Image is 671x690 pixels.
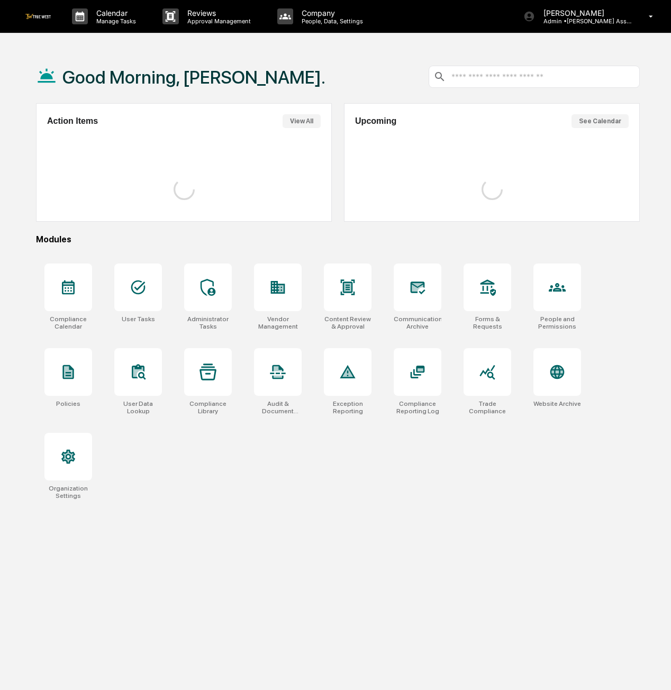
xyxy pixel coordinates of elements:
div: Organization Settings [44,485,92,500]
div: Administrator Tasks [184,315,232,330]
h2: Upcoming [355,116,396,126]
div: User Tasks [122,315,155,323]
p: Reviews [179,8,256,17]
div: Compliance Calendar [44,315,92,330]
p: Company [293,8,368,17]
p: Manage Tasks [88,17,141,25]
div: Trade Compliance [464,400,511,415]
img: logo [25,14,51,19]
div: Exception Reporting [324,400,371,415]
p: [PERSON_NAME] [535,8,633,17]
div: Communications Archive [394,315,441,330]
div: Compliance Reporting Log [394,400,441,415]
div: Policies [56,400,80,407]
div: People and Permissions [533,315,581,330]
div: Compliance Library [184,400,232,415]
button: See Calendar [572,114,629,128]
div: Content Review & Approval [324,315,371,330]
div: Modules [36,234,640,244]
div: Audit & Document Logs [254,400,302,415]
p: Calendar [88,8,141,17]
h2: Action Items [47,116,98,126]
p: Approval Management [179,17,256,25]
div: Forms & Requests [464,315,511,330]
div: User Data Lookup [114,400,162,415]
h1: Good Morning, [PERSON_NAME]. [62,67,325,88]
div: Vendor Management [254,315,302,330]
p: People, Data, Settings [293,17,368,25]
div: Website Archive [533,400,581,407]
p: Admin • [PERSON_NAME] Asset Management [535,17,633,25]
button: View All [283,114,321,128]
